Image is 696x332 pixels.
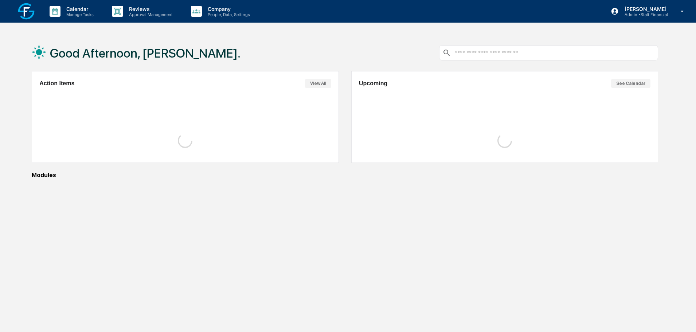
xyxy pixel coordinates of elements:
p: Approval Management [123,12,176,17]
h1: Good Afternoon, [PERSON_NAME]. [50,46,241,60]
p: Company [202,6,254,12]
button: View All [305,79,331,88]
h2: Upcoming [359,80,387,87]
button: See Calendar [611,79,650,88]
h2: Action Items [39,80,74,87]
p: Manage Tasks [60,12,97,17]
p: Reviews [123,6,176,12]
p: People, Data, Settings [202,12,254,17]
p: [PERSON_NAME] [619,6,670,12]
p: Calendar [60,6,97,12]
img: logo [17,3,35,20]
p: Admin • Stalt Financial [619,12,670,17]
div: Modules [32,172,658,179]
